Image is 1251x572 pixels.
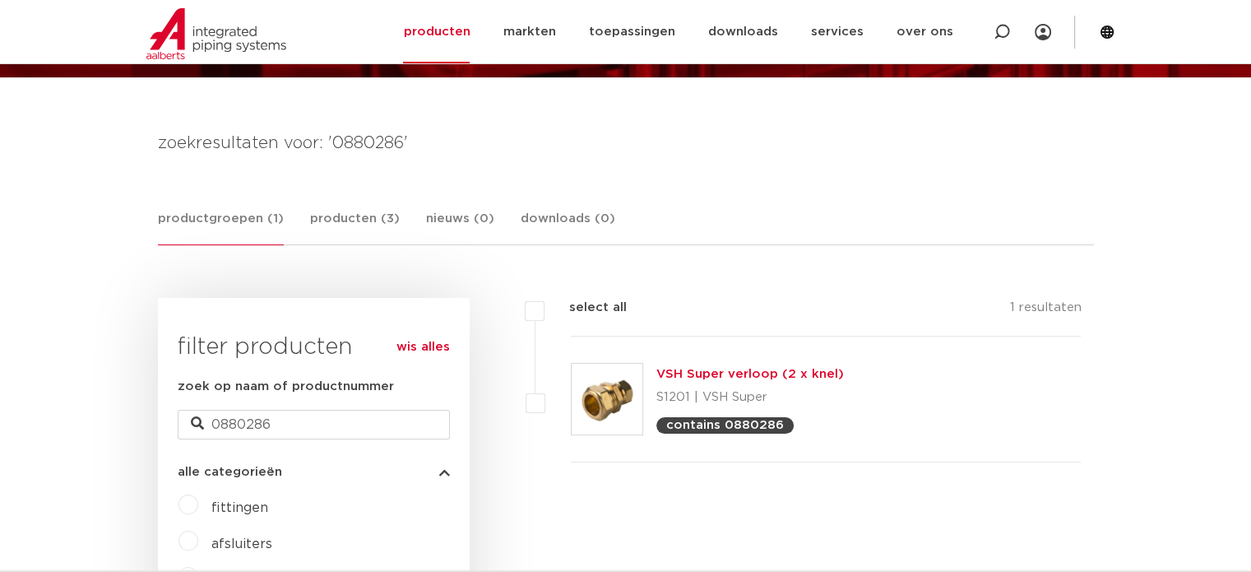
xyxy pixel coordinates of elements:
a: producten (3) [310,209,400,244]
button: alle categorieën [178,466,450,478]
h3: filter producten [178,331,450,364]
p: 1 resultaten [1009,298,1081,323]
label: zoek op naam of productnummer [178,377,394,397]
input: zoeken [178,410,450,439]
a: fittingen [211,501,268,514]
a: nieuws (0) [426,209,494,244]
span: alle categorieën [178,466,282,478]
h4: zoekresultaten voor: '0880286' [158,130,1094,156]
p: S1201 | VSH Super [656,384,844,411]
img: Thumbnail for VSH Super verloop (2 x knel) [572,364,642,435]
p: contains 0880286 [666,419,784,431]
a: productgroepen (1) [158,209,284,245]
a: VSH Super verloop (2 x knel) [656,368,844,380]
a: wis alles [396,337,450,357]
a: downloads (0) [521,209,615,244]
a: afsluiters [211,537,272,551]
label: select all [544,298,627,318]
